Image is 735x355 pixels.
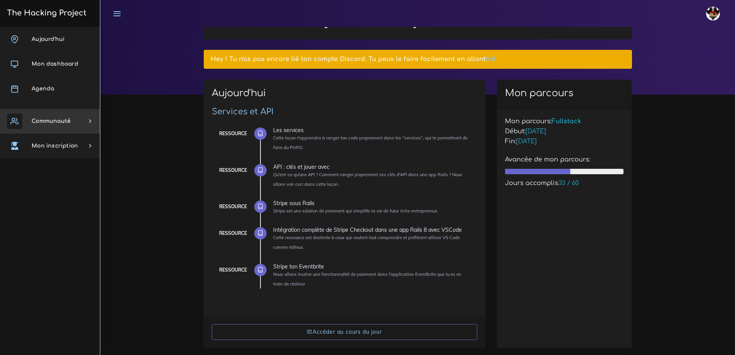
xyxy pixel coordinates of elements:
[32,143,78,149] span: Mon inscription
[219,129,247,138] div: Ressource
[273,272,461,287] small: Nous allons insérer une fonctionnalité de paiement dans l'application Eventbrite que tu es en tra...
[219,202,247,211] div: Ressource
[505,138,624,145] h5: Fin:
[273,200,471,206] div: Stripe sous Rails
[516,138,537,145] span: [DATE]
[32,86,54,92] span: Agenda
[486,56,495,63] a: ici!
[273,264,471,269] div: Stripe ton Eventbrite
[552,118,581,125] span: Fullstack
[32,61,78,67] span: Mon dashboard
[706,7,720,20] img: avatar
[32,36,64,42] span: Aujourd'hui
[212,324,477,340] a: Accéder au cours du jour
[219,166,247,175] div: Ressource
[525,128,546,135] span: [DATE]
[219,266,247,274] div: Ressource
[273,127,471,133] div: Les services
[505,156,624,163] h5: Avancée de mon parcours:
[32,118,71,124] span: Communauté
[273,172,462,187] small: Qu'est-ce qu'une API ? Comment ranger proprement ses clés d'API dans une app Rails ? Nous allons ...
[211,56,625,63] h5: Hey ! Tu n'as pas encore lié ton compte Discord. Tu peux le faire facilement en allant
[5,9,86,17] h3: The Hacking Project
[212,107,274,116] a: Services et API
[505,88,624,99] h2: Mon parcours
[219,229,247,238] div: Ressource
[558,180,579,187] span: 33 / 60
[273,227,471,233] div: Intégration complète de Stripe Checkout dans une app Rails 8 avec VSCode
[273,235,460,250] small: Cette ressource est destinée à ceux qui veulent tout comprendre et préfèrent utiliser VS Code com...
[273,135,468,150] small: Cette leçon t'apprendra à ranger ton code proprement dans les "services", qui te permettront de f...
[273,208,438,214] small: Stripe est une solution de paiement qui simplifie ta vie de futur riche entrepreneur.
[212,88,477,104] h2: Aujourd'hui
[505,128,624,135] h5: Début:
[505,118,624,125] h5: Mon parcours:
[273,164,471,170] div: API : clés et jouer avec
[505,180,624,187] h5: Jours accomplis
